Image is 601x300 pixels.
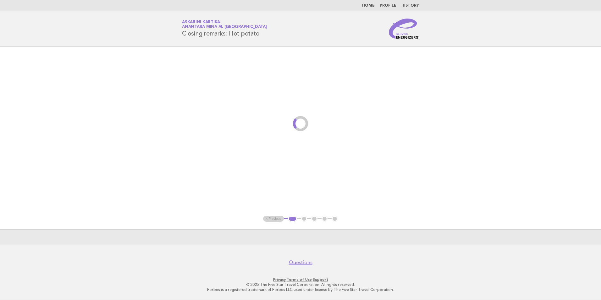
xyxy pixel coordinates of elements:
a: Home [362,4,375,8]
a: Terms of Use [287,277,312,282]
a: Support [313,277,328,282]
p: Forbes is a registered trademark of Forbes LLC used under license by The Five Star Travel Corpora... [108,287,493,292]
a: Privacy [273,277,286,282]
p: · · [108,277,493,282]
a: Questions [289,259,312,266]
a: Profile [380,4,396,8]
h1: Closing remarks: Hot potato [182,20,267,37]
img: Service Energizers [389,19,419,39]
a: Askarini KartikaAnantara Mina al [GEOGRAPHIC_DATA] [182,20,267,29]
a: History [401,4,419,8]
span: Anantara Mina al [GEOGRAPHIC_DATA] [182,25,267,29]
p: © 2025 The Five Star Travel Corporation. All rights reserved. [108,282,493,287]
